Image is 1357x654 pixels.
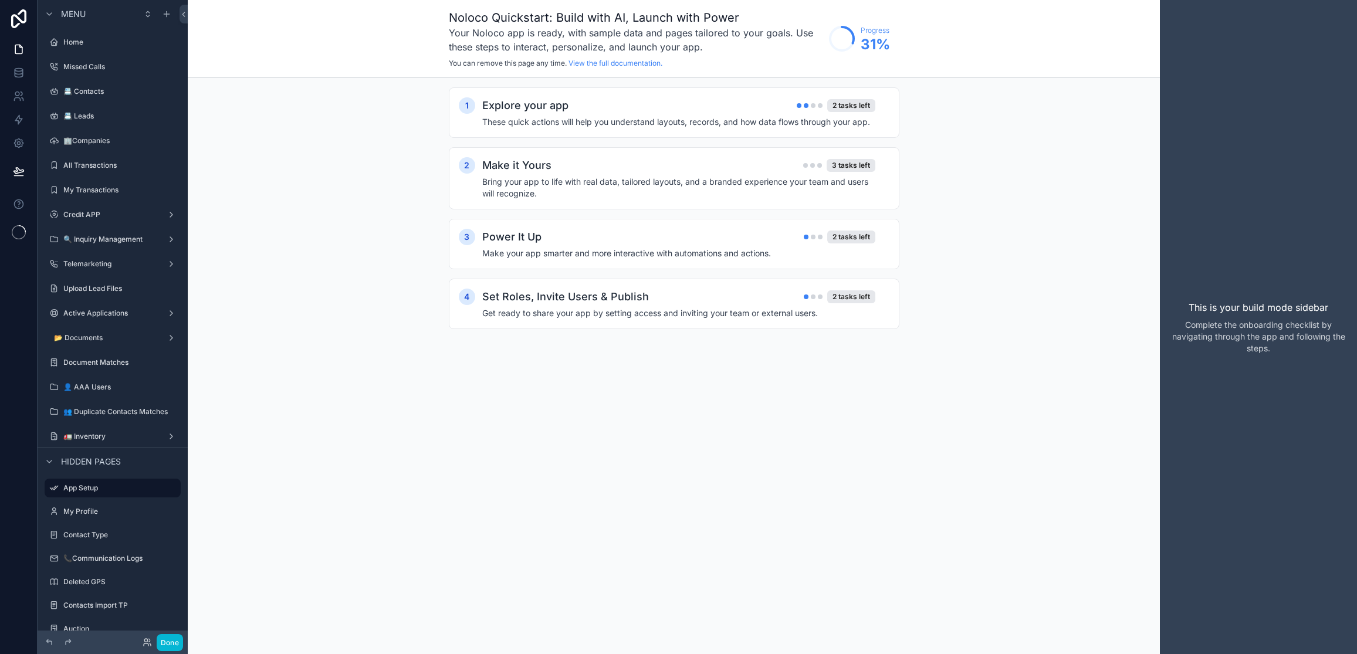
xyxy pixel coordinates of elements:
[449,26,823,54] h3: Your Noloco app is ready, with sample data and pages tailored to your goals. Use these steps to i...
[1169,319,1348,354] p: Complete the onboarding checklist by navigating through the app and following the steps.
[61,8,86,20] span: Menu
[157,634,183,651] button: Done
[63,235,162,244] label: 🔍 Inquiry Management
[568,59,662,67] a: View the full documentation.
[45,279,181,298] a: Upload Lead Files
[45,572,181,591] a: Deleted GPS
[61,456,121,467] span: Hidden pages
[63,38,178,47] label: Home
[45,107,181,126] a: 📇 Leads
[63,259,162,269] label: Telemarketing
[45,619,181,638] a: Auction
[1189,300,1328,314] p: This is your build mode sidebar
[63,407,178,416] label: 👥 Duplicate Contacts Matches
[63,577,178,587] label: Deleted GPS
[63,62,178,72] label: Missed Calls
[861,35,890,54] span: 31 %
[861,26,890,35] span: Progress
[63,284,178,293] label: Upload Lead Files
[45,156,181,175] a: All Transactions
[45,353,181,372] a: Document Matches
[63,530,178,540] label: Contact Type
[63,309,162,318] label: Active Applications
[45,205,181,224] a: Credit APP
[45,502,181,521] a: My Profile
[45,378,181,397] a: 👤 AAA Users
[45,479,181,497] a: App Setup
[45,131,181,150] a: 🏢Companies
[63,601,178,610] label: Contacts Import TP
[63,624,178,633] label: Auction
[54,333,162,343] label: 📂 Documents
[45,255,181,273] a: Telemarketing
[63,554,178,563] label: 📞Communication Logs
[63,185,178,195] label: My Transactions
[45,596,181,615] a: Contacts Import TP
[45,526,181,544] a: Contact Type
[45,181,181,199] a: My Transactions
[63,483,174,493] label: App Setup
[63,382,178,392] label: 👤 AAA Users
[449,9,823,26] h1: Noloco Quickstart: Build with AI, Launch with Power
[45,402,181,421] a: 👥 Duplicate Contacts Matches
[63,507,178,516] label: My Profile
[45,427,181,446] a: 🚛 Inventory
[63,136,178,145] label: 🏢Companies
[45,230,181,249] a: 🔍 Inquiry Management
[63,161,178,170] label: All Transactions
[449,59,567,67] span: You can remove this page any time.
[45,57,181,76] a: Missed Calls
[45,304,181,323] a: Active Applications
[45,328,181,347] a: 📂 Documents
[63,87,178,96] label: 📇 Contacts
[63,432,162,441] label: 🚛 Inventory
[45,82,181,101] a: 📇 Contacts
[63,111,178,121] label: 📇 Leads
[45,33,181,52] a: Home
[45,549,181,568] a: 📞Communication Logs
[63,210,162,219] label: Credit APP
[63,358,178,367] label: Document Matches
